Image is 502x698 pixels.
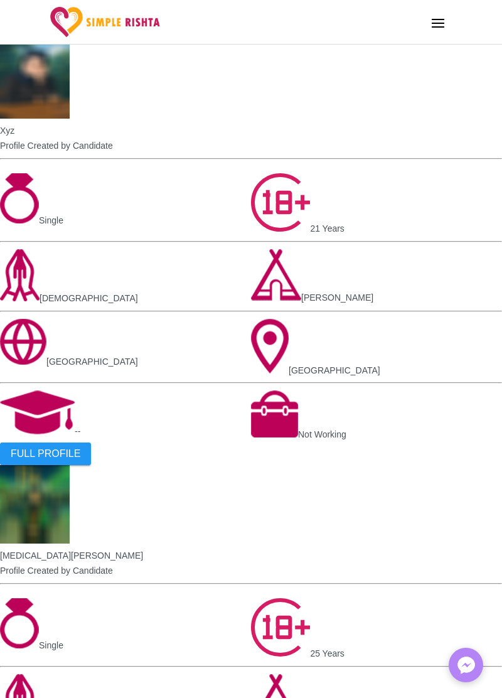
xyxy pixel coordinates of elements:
[39,640,63,650] span: Single
[289,365,380,375] span: [GEOGRAPHIC_DATA]
[11,448,80,459] span: FULL PROFILE
[75,426,80,436] span: --
[301,293,373,303] span: [PERSON_NAME]
[46,357,138,367] span: [GEOGRAPHIC_DATA]
[40,293,138,303] span: [DEMOGRAPHIC_DATA]
[39,215,63,225] span: Single
[454,653,479,678] img: Messenger
[310,223,344,234] span: 21 Years
[310,648,344,658] span: 25 Years
[298,429,346,439] span: Not Working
